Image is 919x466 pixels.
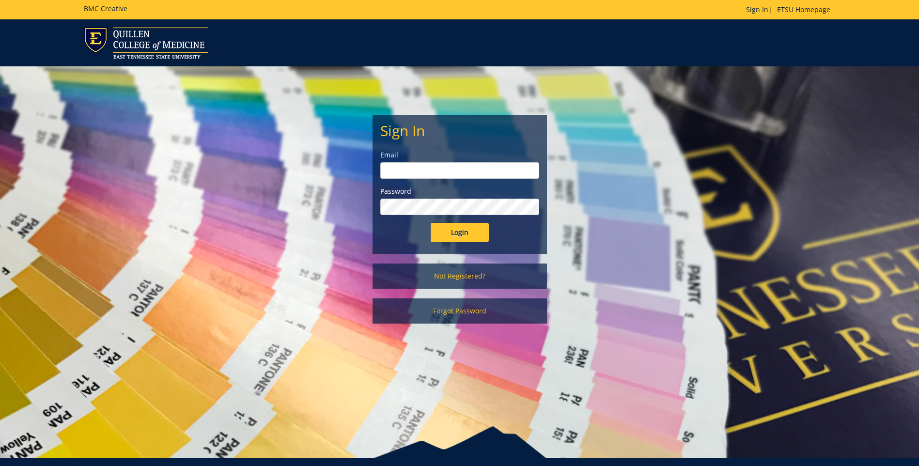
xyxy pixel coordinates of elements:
[772,5,835,14] a: ETSU Homepage
[380,186,539,196] label: Password
[84,5,127,12] h5: BMC Creative
[380,150,539,160] label: Email
[84,27,208,59] img: ETSU logo
[373,298,547,324] a: Forgot Password
[746,5,835,15] p: |
[380,123,539,139] h2: Sign In
[431,223,489,242] input: Login
[373,264,547,289] a: Not Registered?
[746,5,768,14] a: Sign In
